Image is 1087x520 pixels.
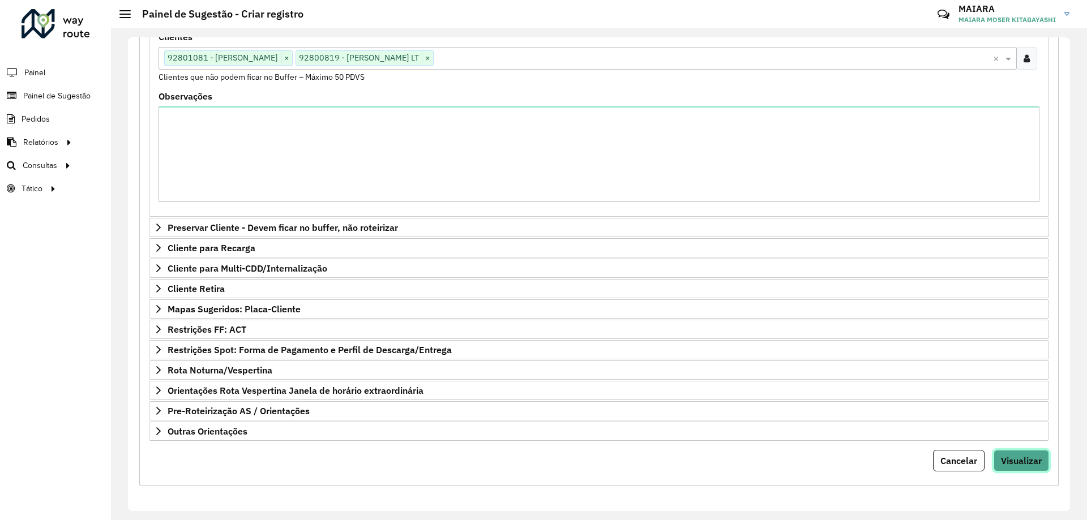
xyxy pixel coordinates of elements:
span: Orientações Rota Vespertina Janela de horário extraordinária [168,386,423,395]
span: Outras Orientações [168,427,247,436]
span: × [281,51,292,65]
span: 92800819 - [PERSON_NAME] LT [296,51,422,65]
h3: MAIARA [958,3,1056,14]
span: Relatórios [23,136,58,148]
span: Restrições Spot: Forma de Pagamento e Perfil de Descarga/Entrega [168,345,452,354]
small: Clientes que não podem ficar no Buffer – Máximo 50 PDVS [159,72,365,82]
button: Visualizar [994,450,1049,471]
a: Outras Orientações [149,422,1049,441]
span: Pedidos [22,113,50,125]
a: Cliente para Multi-CDD/Internalização [149,259,1049,278]
span: 92801081 - [PERSON_NAME] [165,51,281,65]
a: Restrições FF: ACT [149,320,1049,339]
a: Pre-Roteirização AS / Orientações [149,401,1049,420]
div: Priorizar Cliente - Não podem ficar no buffer [149,28,1049,217]
span: Cliente para Recarga [168,243,255,252]
a: Rota Noturna/Vespertina [149,360,1049,380]
span: Restrições FF: ACT [168,325,246,334]
span: Tático [22,183,42,195]
span: Cliente Retira [168,284,225,293]
span: MAIARA MOSER KITABAYASHI [958,15,1056,25]
span: Rota Noturna/Vespertina [168,366,272,375]
span: Cliente para Multi-CDD/Internalização [168,264,327,273]
a: Preservar Cliente - Devem ficar no buffer, não roteirizar [149,218,1049,237]
a: Orientações Rota Vespertina Janela de horário extraordinária [149,381,1049,400]
button: Cancelar [933,450,985,471]
span: Painel [24,67,45,79]
span: Visualizar [1001,455,1042,466]
a: Mapas Sugeridos: Placa-Cliente [149,299,1049,319]
span: Preservar Cliente - Devem ficar no buffer, não roteirizar [168,223,398,232]
span: Clear all [993,51,1003,65]
a: Cliente para Recarga [149,238,1049,257]
span: Consultas [23,160,57,171]
a: Restrições Spot: Forma de Pagamento e Perfil de Descarga/Entrega [149,340,1049,359]
span: Cancelar [940,455,977,466]
span: Painel de Sugestão [23,90,91,102]
span: Mapas Sugeridos: Placa-Cliente [168,304,301,313]
h2: Painel de Sugestão - Criar registro [131,8,303,20]
a: Cliente Retira [149,279,1049,298]
label: Observações [159,89,212,103]
a: Contato Rápido [931,2,956,27]
span: × [422,51,433,65]
span: Pre-Roteirização AS / Orientações [168,406,310,415]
